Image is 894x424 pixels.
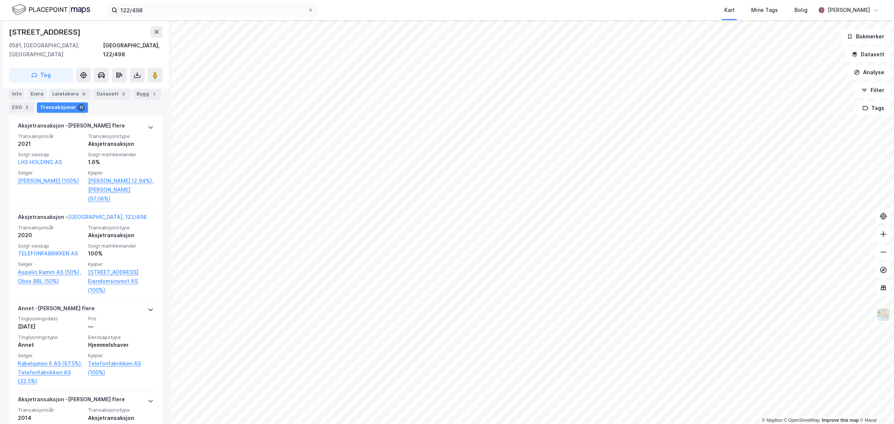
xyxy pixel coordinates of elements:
a: Telefonfabrikken AS (32.5%) [18,368,84,386]
div: Leietakere [49,89,91,99]
div: [STREET_ADDRESS] [9,26,82,38]
div: Aksjetransaksjon [88,140,154,149]
a: Mapbox [762,418,782,423]
div: Kontrollprogram for chat [857,388,894,424]
div: Aksjetransaksjon - [PERSON_NAME] flere [18,395,125,407]
div: 2021 [18,140,84,149]
div: Bolig [794,6,807,15]
span: Solgt matrikkelandel [88,243,154,249]
span: Selger [18,353,84,359]
div: — [88,323,154,332]
img: logo.f888ab2527a4732fd821a326f86c7f29.svg [12,3,90,16]
span: Tinglysningstype [18,335,84,341]
div: Eiere [28,89,46,99]
span: Solgt selskap [18,152,84,158]
button: Datasett [846,47,891,62]
span: Transaksjonsår [18,134,84,140]
div: Aksjetransaksjon [88,414,154,423]
span: Solgt matrikkelandel [88,152,154,158]
div: 1.6% [88,158,154,167]
a: Improve this map [822,418,859,423]
a: LHS HOLDING AS [18,159,62,166]
a: TELEFONFABRIKKEN AS [18,251,78,257]
div: 11 [78,104,85,111]
span: Kjøper [88,353,154,359]
div: Aksjetransaksjon [88,231,154,240]
img: Z [876,308,891,322]
a: Obos BBL (50%) [18,277,84,286]
a: Aspelin Ramm AS (50%), [18,268,84,277]
div: Info [9,89,25,99]
a: [GEOGRAPHIC_DATA], 122/498 [68,214,147,220]
div: Datasett [94,89,131,99]
a: [STREET_ADDRESS] Eiendomsinvest AS (100%) [88,268,154,295]
div: 3 [23,104,31,111]
span: Transaksjonstype [88,225,154,231]
div: Bygg [134,89,161,99]
a: [PERSON_NAME] (100%) [18,177,84,186]
span: Selger [18,170,84,176]
div: Annet - [PERSON_NAME] flere [18,304,95,316]
div: ESG [9,102,34,113]
button: Analyse [848,65,891,80]
span: Tinglysningsdato [18,316,84,322]
div: Kart [724,6,735,15]
div: Transaksjoner [37,102,88,113]
div: Hjemmelshaver [88,341,154,350]
div: [GEOGRAPHIC_DATA], 122/498 [103,41,163,59]
div: Annet [18,341,84,350]
div: [PERSON_NAME] [828,6,870,15]
span: Eierskapstype [88,335,154,341]
button: Tags [856,101,891,116]
div: Aksjetransaksjon - [PERSON_NAME] flere [18,122,125,134]
div: 2020 [18,231,84,240]
a: Kabelgaten 6 AS (67.5%), [18,359,84,368]
span: Transaksjonstype [88,134,154,140]
a: OpenStreetMap [784,418,820,423]
span: Kjøper [88,170,154,176]
span: Transaksjonsår [18,407,84,414]
div: 3 [120,90,128,98]
div: 6 [80,90,88,98]
input: Søk på adresse, matrikkel, gårdeiere, leietakere eller personer [117,4,308,16]
div: Aksjetransaksjon - [18,213,147,225]
div: 0581, [GEOGRAPHIC_DATA], [GEOGRAPHIC_DATA] [9,41,103,59]
a: Telefonfabrikken AS (100%) [88,359,154,377]
a: [PERSON_NAME] (2.94%), [88,177,154,186]
div: 100% [88,249,154,258]
span: Transaksjonstype [88,407,154,414]
div: 1 [151,90,158,98]
button: Tag [9,68,73,83]
div: [DATE] [18,323,84,332]
span: Transaksjonsår [18,225,84,231]
span: Solgt selskap [18,243,84,249]
div: Mine Tags [751,6,778,15]
span: Selger [18,261,84,268]
span: Pris [88,316,154,322]
a: [PERSON_NAME] (97.06%) [88,186,154,204]
button: Filter [855,83,891,98]
button: Bokmerker [841,29,891,44]
iframe: Chat Widget [857,388,894,424]
span: Kjøper [88,261,154,268]
div: 2014 [18,414,84,423]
